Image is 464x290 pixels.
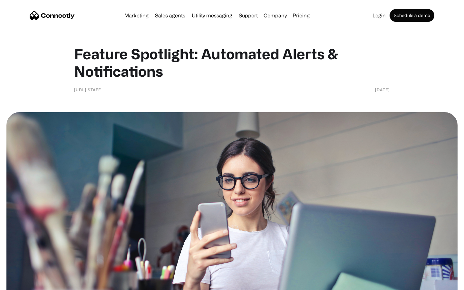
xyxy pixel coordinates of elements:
aside: Language selected: English [6,279,39,288]
div: Company [264,11,287,20]
a: Login [370,13,388,18]
ul: Language list [13,279,39,288]
div: [URL] staff [74,86,101,93]
a: Sales agents [152,13,188,18]
h1: Feature Spotlight: Automated Alerts & Notifications [74,45,390,80]
a: Utility messaging [189,13,235,18]
a: Support [236,13,260,18]
a: Schedule a demo [390,9,434,22]
a: Marketing [122,13,151,18]
div: [DATE] [375,86,390,93]
a: Pricing [290,13,312,18]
